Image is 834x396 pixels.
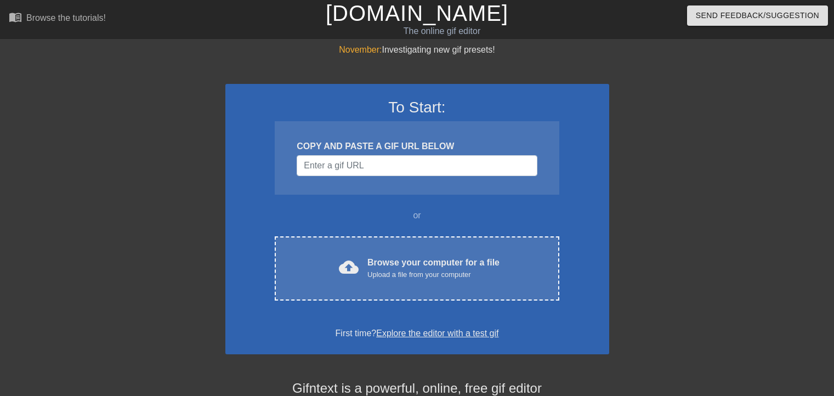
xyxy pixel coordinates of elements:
[367,269,500,280] div: Upload a file from your computer
[254,209,581,222] div: or
[240,98,595,117] h3: To Start:
[376,329,498,338] a: Explore the editor with a test gif
[9,10,22,24] span: menu_book
[297,155,537,176] input: Username
[687,5,828,26] button: Send Feedback/Suggestion
[367,256,500,280] div: Browse your computer for a file
[240,327,595,340] div: First time?
[283,25,600,38] div: The online gif editor
[26,13,106,22] div: Browse the tutorials!
[339,45,382,54] span: November:
[326,1,508,25] a: [DOMAIN_NAME]
[9,10,106,27] a: Browse the tutorials!
[297,140,537,153] div: COPY AND PASTE A GIF URL BELOW
[696,9,819,22] span: Send Feedback/Suggestion
[339,257,359,277] span: cloud_upload
[225,43,609,56] div: Investigating new gif presets!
